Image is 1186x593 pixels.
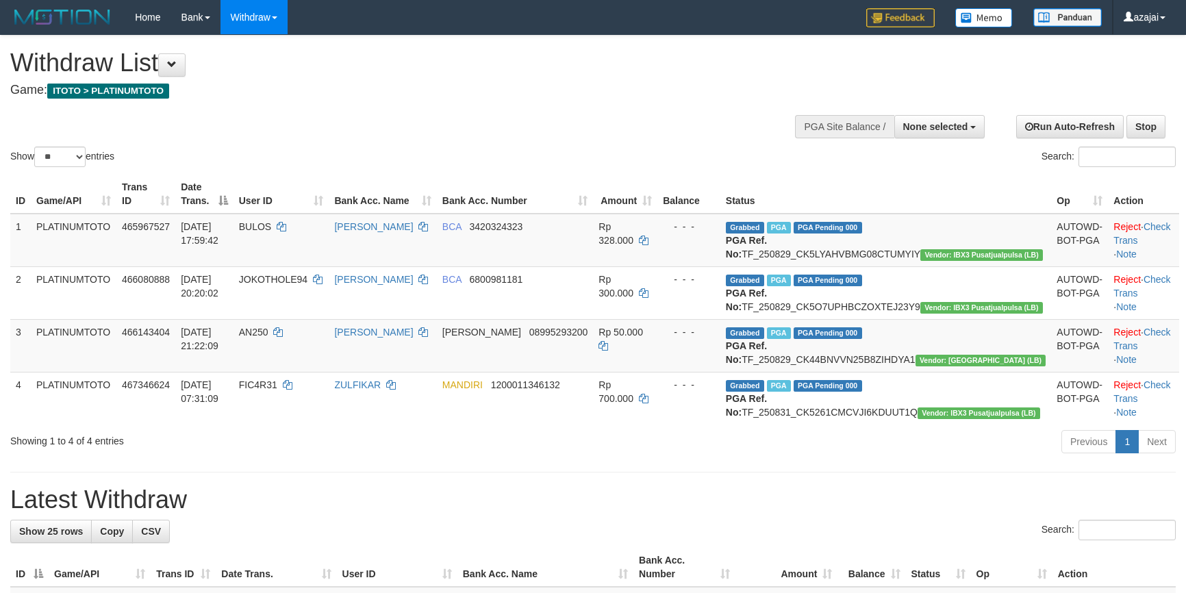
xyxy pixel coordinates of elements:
[337,548,457,587] th: User ID: activate to sort column ascending
[31,175,116,214] th: Game/API: activate to sort column ascending
[329,175,436,214] th: Bank Acc. Name: activate to sort column ascending
[181,274,218,299] span: [DATE] 20:20:02
[726,327,764,339] span: Grabbed
[598,327,643,338] span: Rp 50.000
[971,548,1052,587] th: Op: activate to sort column ascending
[918,407,1040,419] span: Vendor URL: https://dashboard.q2checkout.com/secure
[1115,430,1139,453] a: 1
[866,8,935,27] img: Feedback.jpg
[1042,147,1176,167] label: Search:
[47,84,169,99] span: ITOTO > PLATINUMTOTO
[1113,327,1170,351] a: Check Trans
[794,222,862,234] span: PGA Pending
[1116,301,1137,312] a: Note
[1138,430,1176,453] a: Next
[334,274,413,285] a: [PERSON_NAME]
[1051,372,1108,425] td: AUTOWD-BOT-PGA
[1108,266,1179,319] td: · ·
[1113,327,1141,338] a: Reject
[794,380,862,392] span: PGA Pending
[10,486,1176,514] h1: Latest Withdraw
[906,548,971,587] th: Status: activate to sort column ascending
[767,222,791,234] span: Marked by azaksrplatinum
[334,327,413,338] a: [PERSON_NAME]
[663,378,715,392] div: - - -
[442,221,462,232] span: BCA
[720,175,1051,214] th: Status
[442,327,521,338] span: [PERSON_NAME]
[1113,221,1141,232] a: Reject
[1108,175,1179,214] th: Action
[720,214,1051,267] td: TF_250829_CK5LYAHVBMG08CTUMYIY
[19,526,83,537] span: Show 25 rows
[151,548,216,587] th: Trans ID: activate to sort column ascending
[1108,214,1179,267] td: · ·
[767,275,791,286] span: Marked by azaksrplatinum
[442,379,483,390] span: MANDIRI
[593,175,657,214] th: Amount: activate to sort column ascending
[10,548,49,587] th: ID: activate to sort column descending
[1051,175,1108,214] th: Op: activate to sort column ascending
[903,121,968,132] span: None selected
[234,175,329,214] th: User ID: activate to sort column ascending
[31,319,116,372] td: PLATINUMTOTO
[141,526,161,537] span: CSV
[122,221,170,232] span: 465967527
[837,548,905,587] th: Balance: activate to sort column ascending
[1051,266,1108,319] td: AUTOWD-BOT-PGA
[726,340,767,365] b: PGA Ref. No:
[10,266,31,319] td: 2
[1052,548,1176,587] th: Action
[794,327,862,339] span: PGA Pending
[529,327,588,338] span: Copy 08995293200 to clipboard
[437,175,593,214] th: Bank Acc. Number: activate to sort column ascending
[955,8,1013,27] img: Button%20Memo.svg
[239,221,271,232] span: BULOS
[663,220,715,234] div: - - -
[239,379,277,390] span: FIC4R31
[795,115,894,138] div: PGA Site Balance /
[116,175,175,214] th: Trans ID: activate to sort column ascending
[122,379,170,390] span: 467346624
[239,327,268,338] span: AN250
[726,222,764,234] span: Grabbed
[735,548,837,587] th: Amount: activate to sort column ascending
[239,274,307,285] span: JOKOTHOLE94
[794,275,862,286] span: PGA Pending
[31,266,116,319] td: PLATINUMTOTO
[1078,520,1176,540] input: Search:
[10,49,777,77] h1: Withdraw List
[470,274,523,285] span: Copy 6800981181 to clipboard
[1113,379,1141,390] a: Reject
[726,235,767,260] b: PGA Ref. No:
[10,175,31,214] th: ID
[91,520,133,543] a: Copy
[894,115,985,138] button: None selected
[10,520,92,543] a: Show 25 rows
[657,175,720,214] th: Balance
[216,548,336,587] th: Date Trans.: activate to sort column ascending
[10,84,777,97] h4: Game:
[470,221,523,232] span: Copy 3420324323 to clipboard
[10,429,484,448] div: Showing 1 to 4 of 4 entries
[10,214,31,267] td: 1
[1113,274,1141,285] a: Reject
[598,274,633,299] span: Rp 300.000
[181,221,218,246] span: [DATE] 17:59:42
[633,548,735,587] th: Bank Acc. Number: activate to sort column ascending
[598,379,633,404] span: Rp 700.000
[663,273,715,286] div: - - -
[1126,115,1165,138] a: Stop
[920,249,1043,261] span: Vendor URL: https://dashboard.q2checkout.com/secure
[726,380,764,392] span: Grabbed
[1116,407,1137,418] a: Note
[598,221,633,246] span: Rp 328.000
[1108,319,1179,372] td: · ·
[49,548,151,587] th: Game/API: activate to sort column ascending
[767,380,791,392] span: Marked by azaksrplatinum
[10,319,31,372] td: 3
[720,372,1051,425] td: TF_250831_CK5261CMCVJI6KDUUT1Q
[1113,274,1170,299] a: Check Trans
[726,393,767,418] b: PGA Ref. No:
[1113,221,1170,246] a: Check Trans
